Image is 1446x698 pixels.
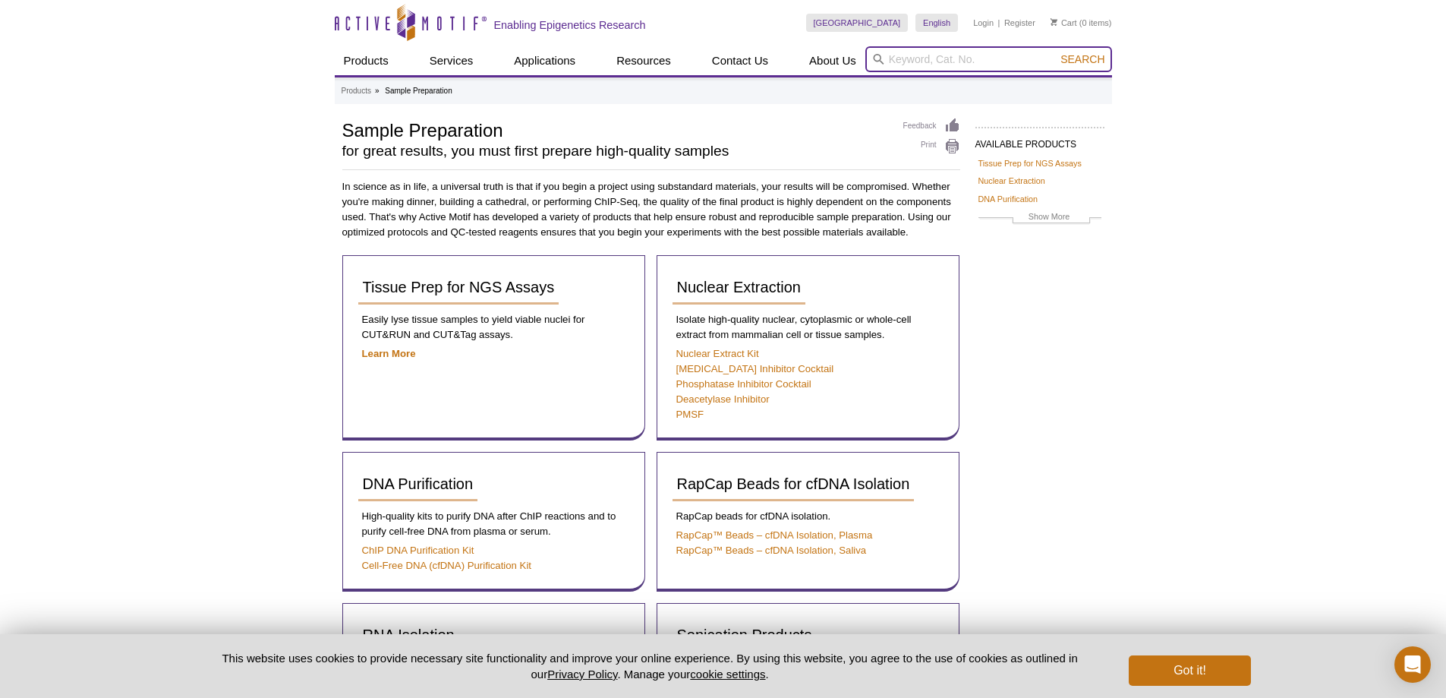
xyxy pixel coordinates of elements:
[358,509,629,539] p: High-quality kits to purify DNA after ChIP reactions and to purify cell-free DNA from plasma or s...
[358,271,559,305] a: Tissue Prep for NGS Assays
[363,475,474,492] span: DNA Purification
[1056,52,1109,66] button: Search
[547,668,617,681] a: Privacy Policy
[196,650,1104,682] p: This website uses cookies to provide necessary site functionality and improve your online experie...
[1051,18,1057,26] img: Your Cart
[494,18,646,32] h2: Enabling Epigenetics Research
[1051,14,1112,32] li: (0 items)
[673,312,944,343] p: Isolate high-quality nuclear, cytoplasmic or whole-cell extract from mammalian cell or tissue sam...
[865,46,1112,72] input: Keyword, Cat. No.
[363,279,555,295] span: Tissue Prep for NGS Assays
[335,46,398,75] a: Products
[1004,17,1035,28] a: Register
[978,192,1038,206] a: DNA Purification
[676,529,873,541] a: RapCap™ Beads – cfDNA Isolation, Plasma
[673,509,944,524] p: RapCap beads for cfDNA isolation.
[1051,17,1077,28] a: Cart
[676,409,704,420] a: PMSF
[800,46,865,75] a: About Us
[975,127,1104,154] h2: AVAILABLE PRODUCTS
[676,348,759,359] a: Nuclear Extract Kit
[358,468,478,501] a: DNA Purification
[978,174,1045,188] a: Nuclear Extraction
[342,144,888,158] h2: for great results, you must first prepare high-quality samples
[342,179,960,240] p: In science as in life, a universal truth is that if you begin a project using substandard materia...
[676,393,770,405] a: Deacetylase Inhibitor
[978,156,1082,170] a: Tissue Prep for NGS Assays
[1394,646,1431,683] div: Open Intercom Messenger
[358,619,459,652] a: RNA Isolation
[362,560,532,571] a: Cell-Free DNA (cfDNA) Purification Kit
[903,138,960,155] a: Print
[915,14,958,32] a: English
[673,271,805,305] a: Nuclear Extraction
[342,118,888,141] h1: Sample Preparation
[676,378,811,390] a: Phosphatase Inhibitor Cocktail
[703,46,777,75] a: Contact Us
[998,14,1000,32] li: |
[421,46,483,75] a: Services
[677,627,812,643] span: Sonication Products
[342,84,371,98] a: Products
[806,14,909,32] a: [GEOGRAPHIC_DATA]
[362,348,416,359] a: Learn More
[607,46,680,75] a: Resources
[978,210,1101,227] a: Show More
[903,118,960,134] a: Feedback
[677,279,801,295] span: Nuclear Extraction
[673,468,915,501] a: RapCap Beads for cfDNA Isolation
[677,475,910,492] span: RapCap Beads for cfDNA Isolation
[363,627,455,643] span: RNA Isolation
[358,312,629,343] p: Easily lyse tissue samples to yield viable nuclei for CUT&RUN and CUT&Tag assays.
[1060,53,1104,65] span: Search
[673,619,817,652] a: Sonication Products
[362,545,474,556] a: ChIP DNA Purification Kit
[505,46,584,75] a: Applications
[690,668,765,681] button: cookie settings
[375,87,380,95] li: »
[676,545,867,556] a: RapCap™ Beads – cfDNA Isolation, Saliva
[973,17,994,28] a: Login
[1129,655,1250,686] button: Got it!
[385,87,452,95] li: Sample Preparation
[676,363,834,374] a: [MEDICAL_DATA] Inhibitor Cocktail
